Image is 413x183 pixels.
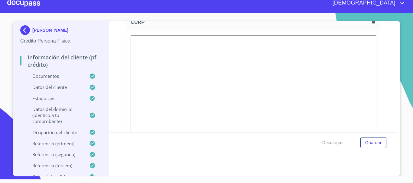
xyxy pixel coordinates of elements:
[20,73,89,79] p: Documentos
[320,137,345,148] button: Descargar
[131,19,369,25] span: CURP
[32,28,68,33] p: [PERSON_NAME]
[20,162,89,169] p: Referencia (tercera)
[20,129,89,135] p: Ocupación del Cliente
[322,139,343,147] span: Descargar
[20,106,89,124] p: Datos del domicilio (idéntico a tu comprobante)
[360,137,386,148] button: Guardar
[20,25,102,37] div: [PERSON_NAME]
[20,95,89,101] p: Estado Civil
[20,25,32,35] img: Docupass spot blue
[20,140,89,147] p: Referencia (primera)
[20,174,89,180] p: Datos del pedido
[20,151,89,157] p: Referencia (segunda)
[365,139,382,147] span: Guardar
[20,54,102,68] p: Información del cliente (PF crédito)
[20,37,102,45] p: Crédito Persona Física
[20,84,89,90] p: Datos del cliente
